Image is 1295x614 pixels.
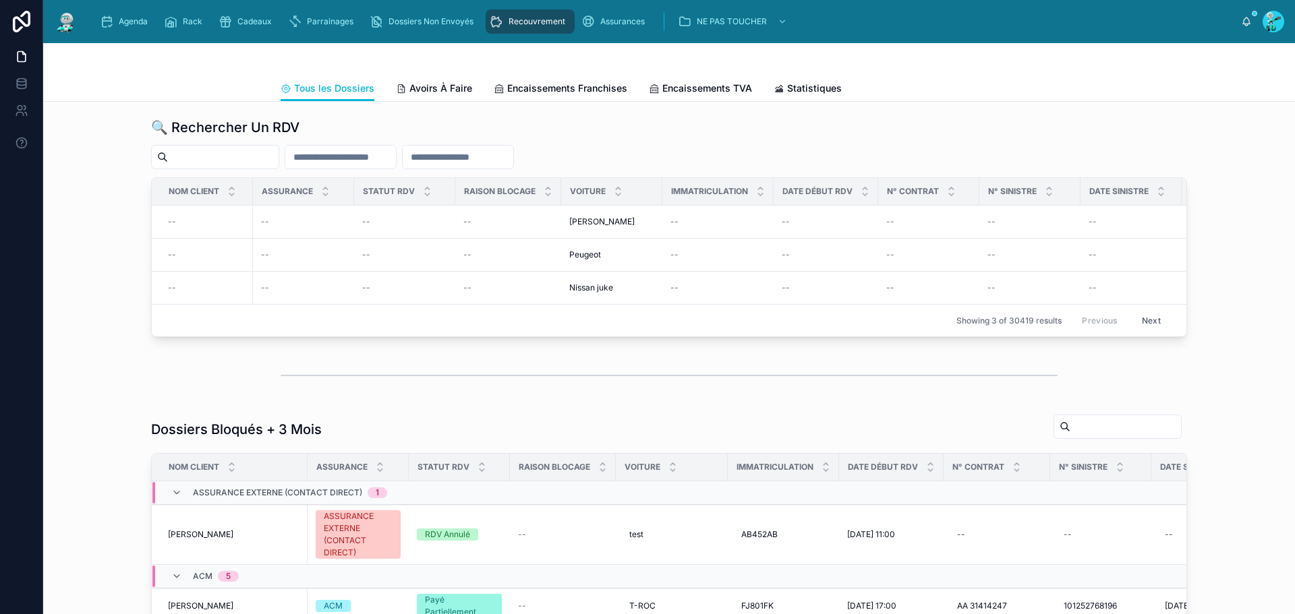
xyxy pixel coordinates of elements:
a: test [624,524,720,545]
a: -- [362,282,447,293]
span: Nom Client [169,186,219,197]
span: Avoirs À Faire [409,82,472,95]
span: test [629,529,643,540]
span: -- [261,282,269,293]
a: -- [518,529,608,540]
span: Assurance [316,462,368,472]
span: FJ801FK [741,601,774,611]
span: [PERSON_NAME] [168,601,233,611]
h1: 🔍 Rechercher Un RDV [151,118,299,137]
a: Tous les Dossiers [281,76,374,102]
a: -- [1089,216,1174,227]
span: -- [782,249,790,260]
a: -- [168,249,245,260]
span: N° Contrat [952,462,1004,472]
span: -- [886,216,894,227]
span: N° Contrat [887,186,939,197]
a: -- [463,282,553,293]
span: Statistiques [787,82,842,95]
a: -- [782,216,870,227]
a: Assurances [577,9,654,34]
span: AA 31414247 [957,601,1007,611]
span: ASSURANCE EXTERNE (CONTACT DIRECT) [193,487,362,498]
span: Date Début RDV [848,462,918,472]
span: -- [1089,216,1097,227]
a: -- [463,216,553,227]
span: Voiture [570,186,606,197]
a: [PERSON_NAME] [569,216,654,227]
div: -- [1165,529,1173,540]
span: Nom Client [169,462,219,472]
h1: Dossiers Bloqués + 3 Mois [151,420,322,439]
a: Parrainages [284,9,363,34]
a: Agenda [96,9,157,34]
span: [DATE] 11:00 [847,529,895,540]
a: NE PAS TOUCHER [674,9,794,34]
a: [PERSON_NAME] [168,601,299,611]
span: Assurance [262,186,313,197]
img: App logo [54,11,78,32]
span: Dossiers Non Envoyés [388,16,473,27]
a: -- [261,282,346,293]
span: Raison Blocage [519,462,590,472]
a: -- [886,216,971,227]
a: -- [782,282,870,293]
a: -- [168,282,245,293]
span: -- [782,216,790,227]
a: -- [987,249,1072,260]
span: -- [168,249,176,260]
span: Tous les Dossiers [294,82,374,95]
a: -- [670,216,766,227]
span: N° Sinistre [1059,462,1107,472]
span: -- [362,249,370,260]
span: -- [362,216,370,227]
span: Peugeot [569,249,601,260]
span: Voiture [625,462,660,472]
a: -- [670,249,766,260]
span: Statut RDV [363,186,415,197]
span: -- [463,282,471,293]
a: -- [886,249,971,260]
a: [PERSON_NAME] [168,529,299,540]
span: Date Sinistre [1089,186,1149,197]
span: -- [518,529,526,540]
span: [DATE] 17:00 [847,601,896,611]
div: 5 [226,571,231,582]
a: Recouvrement [486,9,575,34]
span: [DATE] [1165,601,1191,611]
span: NE PAS TOUCHER [697,16,767,27]
a: -- [463,249,553,260]
a: -- [1089,249,1174,260]
div: scrollable content [89,7,1241,36]
span: -- [168,216,176,227]
span: -- [886,249,894,260]
span: 101252768196 [1064,601,1117,611]
a: -- [987,216,1072,227]
a: -- [670,282,766,293]
a: -- [1159,524,1244,545]
span: -- [987,216,996,227]
div: ACM [324,600,343,612]
span: -- [168,282,176,293]
span: -- [261,216,269,227]
span: T-ROC [629,601,656,611]
a: Encaissements TVA [649,76,752,103]
a: -- [886,282,971,293]
span: Encaissements TVA [662,82,752,95]
span: Raison Blocage [464,186,536,197]
a: RDV Annulé [417,528,502,541]
span: -- [261,249,269,260]
span: -- [463,249,471,260]
div: -- [957,529,965,540]
a: -- [1058,524,1143,545]
span: Immatriculation [671,186,748,197]
span: Assurances [600,16,645,27]
span: N° Sinistre [988,186,1037,197]
span: -- [886,282,894,293]
a: -- [952,524,1042,545]
a: -- [782,249,870,260]
a: Peugeot [569,249,654,260]
span: -- [362,282,370,293]
a: Nissan juke [569,282,654,293]
span: Date Début RDV [782,186,853,197]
